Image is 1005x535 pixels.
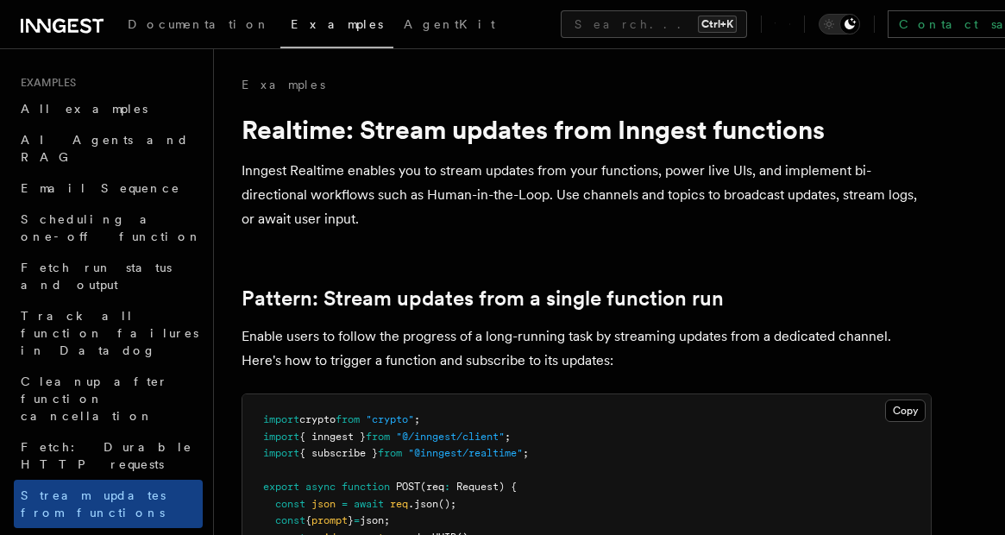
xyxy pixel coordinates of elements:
span: async [305,481,336,493]
span: Stream updates from functions [21,488,166,519]
span: from [336,413,360,425]
span: import [263,413,299,425]
span: from [378,447,402,459]
span: "@inngest/realtime" [408,447,523,459]
a: AgentKit [393,5,506,47]
span: export [263,481,299,493]
span: Email Sequence [21,181,180,195]
span: Fetch run status and output [21,261,172,292]
span: ; [414,413,420,425]
a: Examples [280,5,393,48]
span: Documentation [128,17,270,31]
span: : [444,481,450,493]
span: import [263,447,299,459]
span: await [354,498,384,510]
span: req [390,498,408,510]
span: ; [505,431,511,443]
span: from [366,431,390,443]
h1: Realtime: Stream updates from Inngest functions [242,114,932,145]
span: AI Agents and RAG [21,133,189,164]
span: "crypto" [366,413,414,425]
a: Cleanup after function cancellation [14,366,203,431]
a: Fetch: Durable HTTP requests [14,431,203,480]
span: AgentKit [404,17,495,31]
span: function [342,481,390,493]
span: ; [523,447,529,459]
a: Scheduling a one-off function [14,204,203,252]
a: Fetch run status and output [14,252,203,300]
span: Scheduling a one-off function [21,212,202,243]
span: POST [396,481,420,493]
span: Track all function failures in Datadog [21,309,198,357]
span: All examples [21,102,148,116]
span: Fetch: Durable HTTP requests [21,440,192,471]
span: crypto [299,413,336,425]
a: AI Agents and RAG [14,124,203,173]
span: { subscribe } [299,447,378,459]
span: const [275,514,305,526]
span: (req [420,481,444,493]
span: Cleanup after function cancellation [21,374,168,423]
span: .json [408,498,438,510]
span: Examples [14,76,76,90]
span: json; [360,514,390,526]
span: "@/inngest/client" [396,431,505,443]
span: (); [438,498,456,510]
a: Pattern: Stream updates from a single function run [242,286,724,311]
button: Copy [885,400,926,422]
span: import [263,431,299,443]
a: Track all function failures in Datadog [14,300,203,366]
a: Email Sequence [14,173,203,204]
a: Examples [242,76,325,93]
span: { inngest } [299,431,366,443]
span: { [305,514,311,526]
button: Search...Ctrl+K [561,10,747,38]
span: const [275,498,305,510]
p: Enable users to follow the progress of a long-running task by streaming updates from a dedicated ... [242,324,932,373]
span: ) { [499,481,517,493]
span: Request [456,481,499,493]
span: = [354,514,360,526]
span: prompt [311,514,348,526]
button: Toggle dark mode [819,14,860,35]
span: Examples [291,17,383,31]
span: json [311,498,336,510]
span: = [342,498,348,510]
a: Documentation [117,5,280,47]
p: Inngest Realtime enables you to stream updates from your functions, power live UIs, and implement... [242,159,932,231]
a: Stream updates from functions [14,480,203,528]
kbd: Ctrl+K [698,16,737,33]
span: } [348,514,354,526]
a: All examples [14,93,203,124]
